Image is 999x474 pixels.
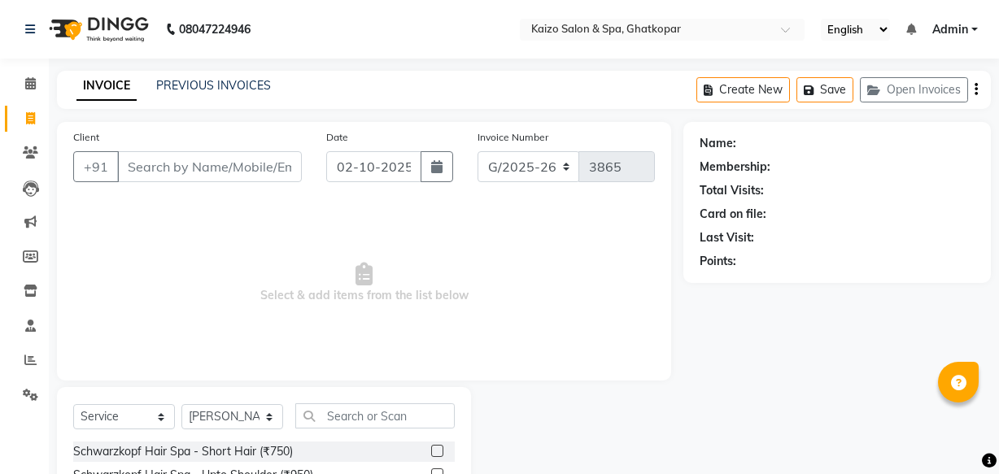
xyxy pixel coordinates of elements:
button: Create New [696,77,790,102]
b: 08047224946 [179,7,251,52]
label: Date [326,130,348,145]
a: PREVIOUS INVOICES [156,78,271,93]
div: Schwarzkopf Hair Spa - Short Hair (₹750) [73,443,293,460]
div: Name: [700,135,736,152]
span: Admin [932,21,968,38]
input: Search by Name/Mobile/Email/Code [117,151,302,182]
button: +91 [73,151,119,182]
div: Points: [700,253,736,270]
button: Open Invoices [860,77,968,102]
a: INVOICE [76,72,137,101]
div: Last Visit: [700,229,754,246]
div: Membership: [700,159,770,176]
div: Card on file: [700,206,766,223]
label: Client [73,130,99,145]
span: Select & add items from the list below [73,202,655,364]
input: Search or Scan [295,403,455,428]
img: logo [41,7,153,52]
div: Total Visits: [700,182,764,199]
button: Save [796,77,853,102]
label: Invoice Number [478,130,548,145]
iframe: chat widget [931,409,983,458]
